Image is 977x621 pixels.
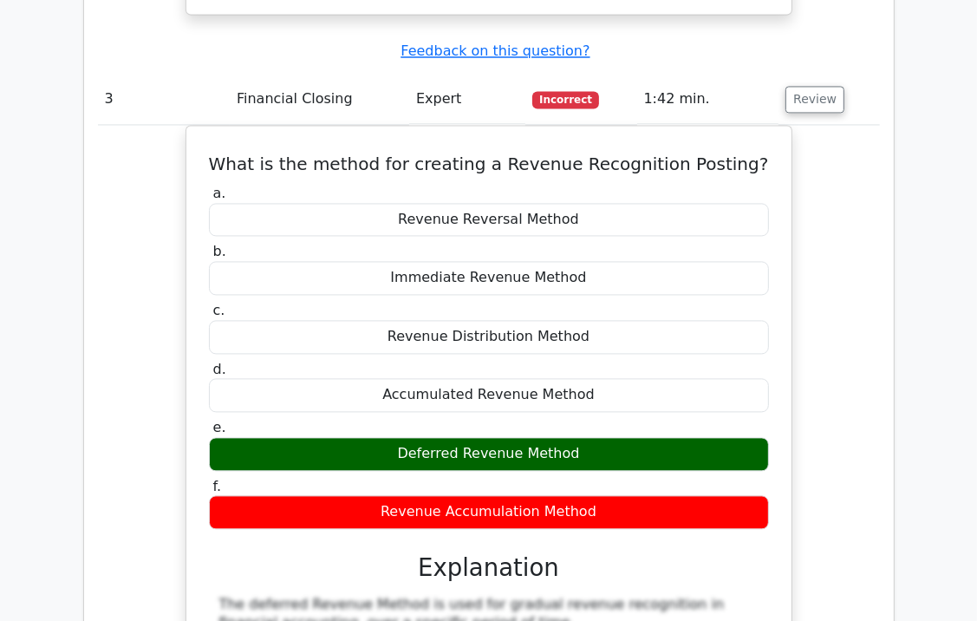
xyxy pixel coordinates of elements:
h3: Explanation [219,553,759,582]
a: Feedback on this question? [401,42,589,59]
div: Immediate Revenue Method [209,261,769,295]
div: Accumulated Revenue Method [209,378,769,412]
span: e. [213,419,226,435]
span: b. [213,243,226,259]
span: f. [213,478,222,494]
span: c. [213,302,225,318]
span: a. [213,185,226,201]
div: Revenue Accumulation Method [209,495,769,529]
span: d. [213,361,226,377]
div: Deferred Revenue Method [209,437,769,471]
td: Financial Closing [230,75,409,124]
button: Review [785,86,844,113]
td: Expert [409,75,525,124]
div: Revenue Reversal Method [209,203,769,237]
span: Incorrect [532,91,599,108]
td: 3 [98,75,231,124]
td: 1:42 min. [637,75,779,124]
h5: What is the method for creating a Revenue Recognition Posting? [207,154,771,174]
div: Revenue Distribution Method [209,320,769,354]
